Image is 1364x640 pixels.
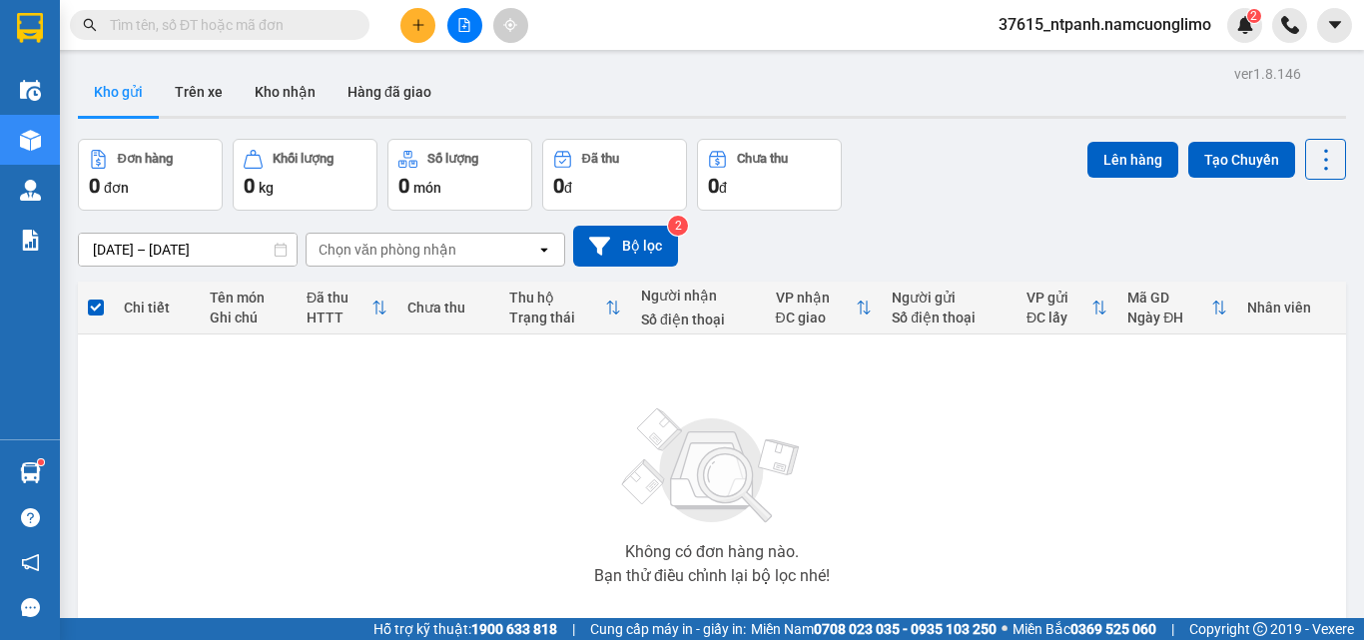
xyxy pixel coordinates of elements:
[536,242,552,258] svg: open
[1087,142,1178,178] button: Lên hàng
[110,14,345,36] input: Tìm tên, số ĐT hoặc mã đơn
[413,180,441,196] span: món
[1250,9,1257,23] span: 2
[83,18,97,32] span: search
[210,290,287,306] div: Tên món
[78,68,159,116] button: Kho gửi
[244,174,255,198] span: 0
[814,621,997,637] strong: 0708 023 035 - 0935 103 250
[1127,310,1211,325] div: Ngày ĐH
[1281,16,1299,34] img: phone-icon
[1026,290,1091,306] div: VP gửi
[233,139,377,211] button: Khối lượng0kg
[210,310,287,325] div: Ghi chú
[776,290,857,306] div: VP nhận
[297,282,397,334] th: Toggle SortBy
[1017,282,1117,334] th: Toggle SortBy
[400,8,435,43] button: plus
[118,152,173,166] div: Đơn hàng
[20,180,41,201] img: warehouse-icon
[983,12,1227,37] span: 37615_ntpanh.namcuonglimo
[1253,622,1267,636] span: copyright
[78,139,223,211] button: Đơn hàng0đơn
[471,621,557,637] strong: 1900 633 818
[1247,9,1261,23] sup: 2
[503,18,517,32] span: aim
[776,310,857,325] div: ĐC giao
[1317,8,1352,43] button: caret-down
[509,290,605,306] div: Thu hộ
[20,230,41,251] img: solution-icon
[17,13,43,43] img: logo-vxr
[21,508,40,527] span: question-circle
[20,462,41,483] img: warehouse-icon
[641,312,756,327] div: Số điện thoại
[892,290,1007,306] div: Người gửi
[407,300,488,316] div: Chưa thu
[719,180,727,196] span: đ
[447,8,482,43] button: file-add
[1070,621,1156,637] strong: 0369 525 060
[20,130,41,151] img: warehouse-icon
[625,544,799,560] div: Không có đơn hàng nào.
[590,618,746,640] span: Cung cấp máy in - giấy in:
[239,68,332,116] button: Kho nhận
[542,139,687,211] button: Đã thu0đ
[1127,290,1211,306] div: Mã GD
[1247,300,1336,316] div: Nhân viên
[89,174,100,198] span: 0
[751,618,997,640] span: Miền Nam
[319,240,456,260] div: Chọn văn phòng nhận
[553,174,564,198] span: 0
[21,598,40,617] span: message
[104,180,129,196] span: đơn
[493,8,528,43] button: aim
[1326,16,1344,34] span: caret-down
[20,80,41,101] img: warehouse-icon
[1002,625,1008,633] span: ⚪️
[79,234,297,266] input: Select a date range.
[332,68,447,116] button: Hàng đã giao
[1026,310,1091,325] div: ĐC lấy
[38,459,44,465] sup: 1
[697,139,842,211] button: Chưa thu0đ
[1234,63,1301,85] div: ver 1.8.146
[398,174,409,198] span: 0
[737,152,788,166] div: Chưa thu
[582,152,619,166] div: Đã thu
[21,553,40,572] span: notification
[427,152,478,166] div: Số lượng
[1236,16,1254,34] img: icon-new-feature
[457,18,471,32] span: file-add
[668,216,688,236] sup: 2
[411,18,425,32] span: plus
[273,152,334,166] div: Khối lượng
[307,310,371,325] div: HTTT
[708,174,719,198] span: 0
[612,396,812,536] img: svg+xml;base64,PHN2ZyBjbGFzcz0ibGlzdC1wbHVnX19zdmciIHhtbG5zPSJodHRwOi8vd3d3LnczLm9yZy8yMDAwL3N2Zy...
[499,282,631,334] th: Toggle SortBy
[594,568,830,584] div: Bạn thử điều chỉnh lại bộ lọc nhé!
[1188,142,1295,178] button: Tạo Chuyến
[573,226,678,267] button: Bộ lọc
[892,310,1007,325] div: Số điện thoại
[307,290,371,306] div: Đã thu
[1013,618,1156,640] span: Miền Bắc
[1117,282,1237,334] th: Toggle SortBy
[509,310,605,325] div: Trạng thái
[387,139,532,211] button: Số lượng0món
[159,68,239,116] button: Trên xe
[564,180,572,196] span: đ
[373,618,557,640] span: Hỗ trợ kỹ thuật:
[572,618,575,640] span: |
[1171,618,1174,640] span: |
[766,282,883,334] th: Toggle SortBy
[259,180,274,196] span: kg
[124,300,190,316] div: Chi tiết
[641,288,756,304] div: Người nhận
